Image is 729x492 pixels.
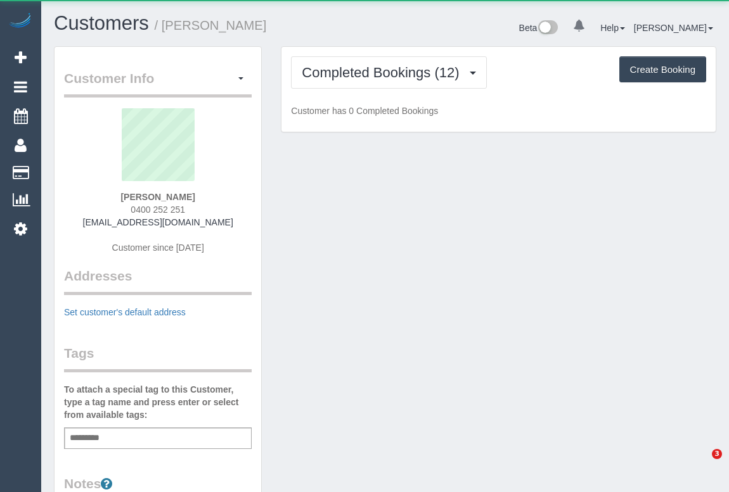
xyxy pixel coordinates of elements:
legend: Customer Info [64,69,252,98]
a: [PERSON_NAME] [634,23,713,33]
span: Completed Bookings (12) [302,65,465,80]
img: New interface [537,20,558,37]
button: Create Booking [619,56,706,83]
p: Customer has 0 Completed Bookings [291,104,706,117]
a: Beta [519,23,558,33]
label: To attach a special tag to this Customer, type a tag name and press enter or select from availabl... [64,383,252,421]
small: / [PERSON_NAME] [155,18,267,32]
a: [EMAIL_ADDRESS][DOMAIN_NAME] [83,217,233,227]
span: 3 [712,449,722,459]
img: Automaid Logo [8,13,33,30]
strong: [PERSON_NAME] [120,192,195,202]
span: Customer since [DATE] [112,243,204,253]
a: Customers [54,12,149,34]
a: Help [600,23,625,33]
span: 0400 252 251 [131,205,185,215]
button: Completed Bookings (12) [291,56,486,89]
iframe: Intercom live chat [686,449,716,479]
a: Set customer's default address [64,307,186,317]
legend: Tags [64,344,252,372]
